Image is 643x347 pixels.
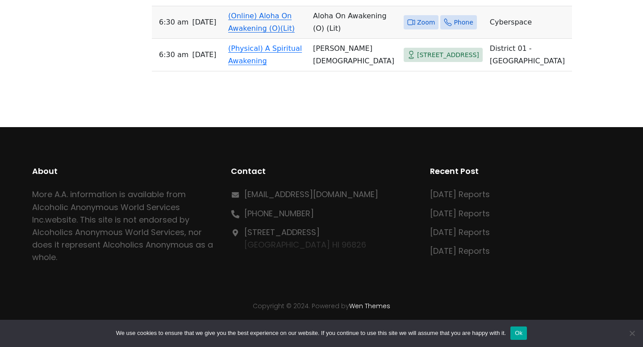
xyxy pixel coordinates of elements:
[244,189,378,200] a: [EMAIL_ADDRESS][DOMAIN_NAME]
[309,39,400,71] td: [PERSON_NAME][DEMOGRAPHIC_DATA]
[244,208,314,219] a: [PHONE_NUMBER]
[309,6,400,39] td: Aloha On Awakening (O) (Lit)
[430,245,490,256] a: [DATE] Reports
[430,165,611,178] h2: Recent Post
[45,214,76,225] a: website
[454,17,473,28] span: Phone
[627,329,636,338] span: No
[32,302,611,311] p: Copyright © 2024. Powered by
[349,302,390,310] a: Wen Themes
[430,189,490,200] a: [DATE] Reports
[510,326,527,340] button: Ok
[32,165,213,178] h2: About
[430,227,490,238] a: [DATE] Reports
[244,226,366,251] p: [GEOGRAPHIC_DATA] HI 96826
[417,17,435,28] span: Zoom
[192,16,216,29] span: [DATE]
[159,16,188,29] span: 6:30 AM
[32,188,213,263] p: More A.A. information is available from Alcoholic Anonymous World Services Inc. . This site is no...
[159,49,188,61] span: 6:30 AM
[231,165,412,178] h2: Contact
[486,39,572,71] td: District 01 - [GEOGRAPHIC_DATA]
[192,49,216,61] span: [DATE]
[228,44,302,65] a: (Physical) A Spiritual Awakening
[430,208,490,219] a: [DATE] Reports
[417,50,479,61] span: [STREET_ADDRESS]
[228,12,295,33] a: (Online) Aloha On Awakening (O)(Lit)
[486,6,572,39] td: Cyberspace
[244,227,320,238] a: [STREET_ADDRESS]
[116,329,506,338] span: We use cookies to ensure that we give you the best experience on our website. If you continue to ...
